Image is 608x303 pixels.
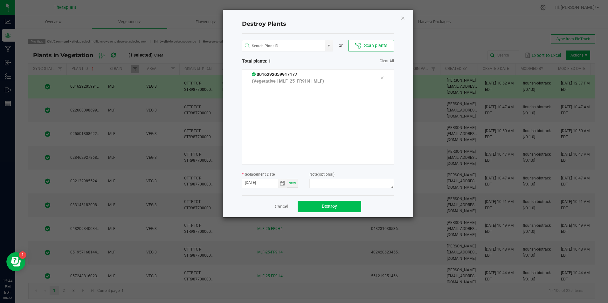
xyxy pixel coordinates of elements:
a: Clear All [380,58,394,64]
h4: Destroy Plants [242,20,394,28]
label: Note [309,172,335,177]
div: or [333,42,348,49]
iframe: Resource center [6,252,25,271]
span: (optional) [318,172,335,177]
label: Replacement Date [242,172,275,177]
button: Destroy [298,201,361,212]
span: Now [289,181,296,185]
iframe: Resource center unread badge [19,251,26,259]
span: Total plants: 1 [242,58,318,64]
button: Scan plants [348,40,394,51]
span: In Sync [252,72,257,77]
div: Remove tag [375,74,389,82]
span: Toggle calendar [278,179,287,188]
span: Destroy [322,204,337,209]
input: Date [242,179,278,187]
a: Cancel [275,203,288,210]
p: (Vegetative | MLF-25-FR9H4 | MLF) [252,78,371,84]
span: 0016292059917177 [252,72,297,77]
input: NO DATA FOUND [242,40,325,52]
button: Close [401,14,405,22]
